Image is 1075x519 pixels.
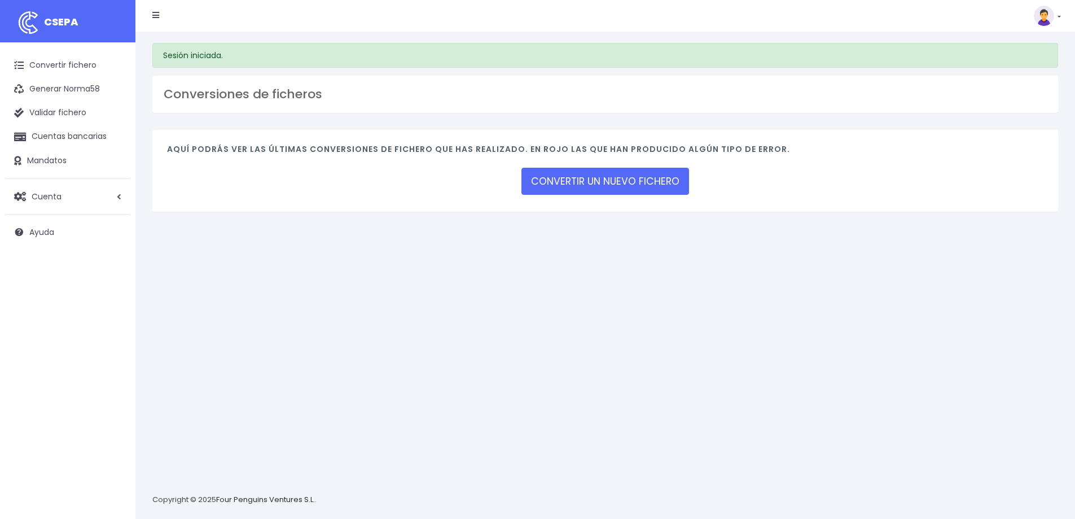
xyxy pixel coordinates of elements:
img: logo [14,8,42,37]
img: profile [1034,6,1054,26]
h3: Conversiones de ficheros [164,87,1047,102]
a: Ayuda [6,220,130,244]
a: Validar fichero [6,101,130,125]
a: Generar Norma58 [6,77,130,101]
p: Copyright © 2025 . [152,494,317,506]
a: Convertir fichero [6,54,130,77]
a: Four Penguins Ventures S.L. [216,494,315,505]
a: Cuentas bancarias [6,125,130,149]
div: Sesión iniciada. [152,43,1058,68]
h4: Aquí podrás ver las últimas conversiones de fichero que has realizado. En rojo las que han produc... [167,145,1043,160]
a: CONVERTIR UN NUEVO FICHERO [521,168,689,195]
span: Ayuda [29,226,54,238]
span: CSEPA [44,15,78,29]
a: Cuenta [6,185,130,208]
span: Cuenta [32,190,62,202]
a: Mandatos [6,149,130,173]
